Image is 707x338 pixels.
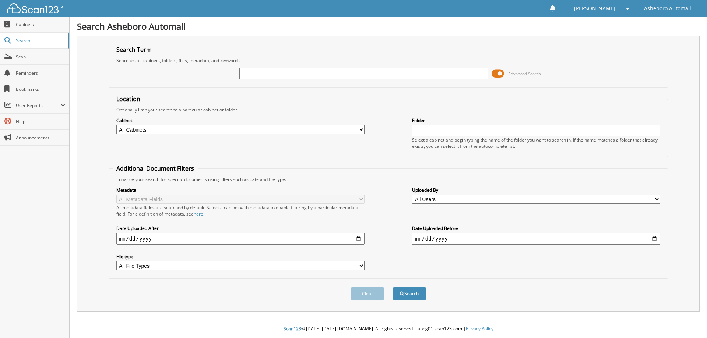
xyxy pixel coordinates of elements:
legend: Additional Document Filters [113,164,198,172]
iframe: Chat Widget [670,303,707,338]
a: here [194,211,203,217]
div: Searches all cabinets, folders, files, metadata, and keywords [113,57,664,64]
span: Search [16,38,64,44]
span: Cabinets [16,21,66,28]
h1: Search Asheboro Automall [77,20,700,32]
label: Cabinet [116,117,365,124]
span: Scan [16,54,66,60]
span: User Reports [16,102,60,108]
label: File type [116,253,365,260]
span: [PERSON_NAME] [574,6,615,11]
div: © [DATE]-[DATE] [DOMAIN_NAME]. All rights reserved | appg01-scan123-com | [70,320,707,338]
label: Date Uploaded Before [412,225,660,231]
input: end [412,233,660,245]
button: Search [393,287,426,300]
span: Bookmarks [16,86,66,92]
legend: Search Term [113,46,155,54]
img: scan123-logo-white.svg [7,3,63,13]
a: Privacy Policy [466,325,493,332]
span: Asheboro Automall [644,6,691,11]
input: start [116,233,365,245]
legend: Location [113,95,144,103]
label: Date Uploaded After [116,225,365,231]
span: Advanced Search [508,71,541,77]
label: Metadata [116,187,365,193]
div: Enhance your search for specific documents using filters such as date and file type. [113,176,664,182]
span: Scan123 [284,325,301,332]
div: Select a cabinet and begin typing the name of the folder you want to search in. If the name match... [412,137,660,149]
span: Announcements [16,135,66,141]
div: All metadata fields are searched by default. Select a cabinet with metadata to enable filtering b... [116,204,365,217]
span: Help [16,118,66,125]
button: Clear [351,287,384,300]
div: Optionally limit your search to a particular cabinet or folder [113,107,664,113]
label: Folder [412,117,660,124]
label: Uploaded By [412,187,660,193]
span: Reminders [16,70,66,76]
